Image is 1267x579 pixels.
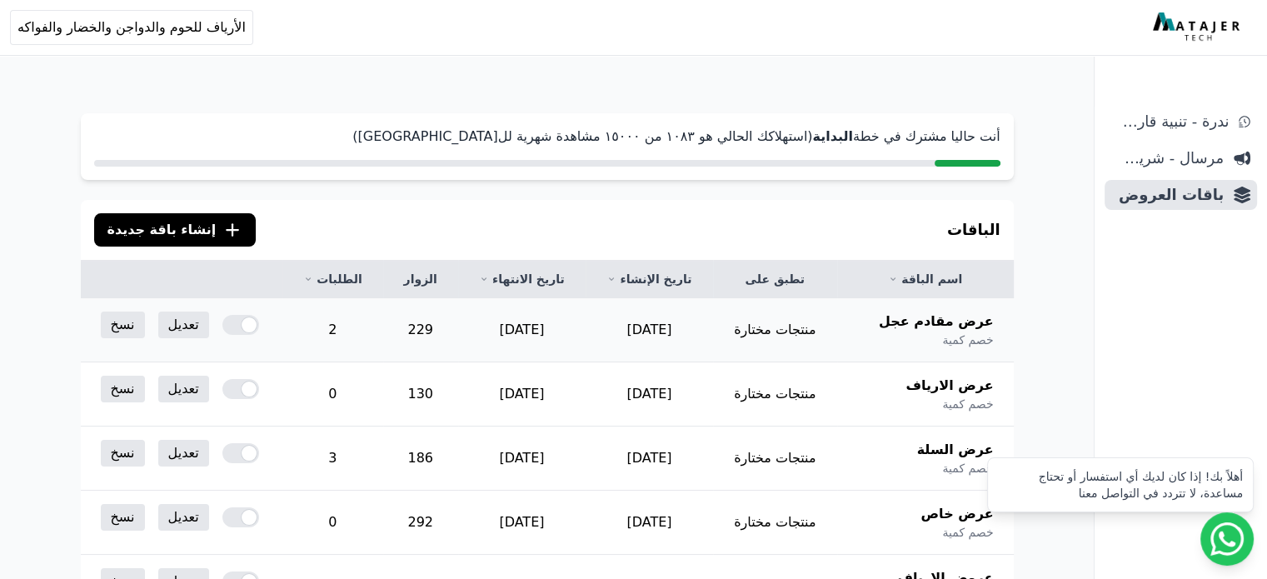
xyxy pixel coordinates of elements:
td: [DATE] [586,491,713,555]
a: اسم الباقة [857,271,994,287]
strong: البداية [812,128,852,144]
td: 3 [282,427,383,491]
td: منتجات مختارة [713,491,837,555]
td: [DATE] [458,427,586,491]
h3: الباقات [947,218,1000,242]
td: 186 [383,427,458,491]
td: 2 [282,298,383,362]
span: مرسال - شريط دعاية [1111,147,1224,170]
button: إنشاء باقة جديدة [94,213,257,247]
a: تعديل [158,440,209,467]
a: نسخ [101,312,145,338]
span: خصم كمية [942,396,993,412]
th: تطبق على [713,261,837,298]
td: [DATE] [586,362,713,427]
a: نسخ [101,440,145,467]
th: الزوار [383,261,458,298]
span: عرض خاص [920,504,993,524]
span: باقات العروض [1111,183,1224,207]
span: خصم كمية [942,524,993,541]
a: تاريخ الإنشاء [606,271,693,287]
span: عرض الارياف [905,376,993,396]
a: تعديل [158,312,209,338]
span: عرض السلة [917,440,994,460]
td: 0 [282,362,383,427]
td: [DATE] [586,298,713,362]
td: [DATE] [586,427,713,491]
span: خصم كمية [942,332,993,348]
td: 0 [282,491,383,555]
td: [DATE] [458,298,586,362]
div: أهلاً بك! إذا كان لديك أي استفسار أو تحتاج مساعدة، لا تتردد في التواصل معنا [998,468,1243,502]
td: 130 [383,362,458,427]
a: نسخ [101,376,145,402]
td: [DATE] [458,491,586,555]
span: الأرياف للحوم والدواجن والخضار والفواكه [17,17,246,37]
a: نسخ [101,504,145,531]
a: تاريخ الانتهاء [478,271,566,287]
a: تعديل [158,504,209,531]
td: 229 [383,298,458,362]
img: MatajerTech Logo [1153,12,1244,42]
span: عرض مقادم عجل [879,312,994,332]
a: الطلبات [302,271,363,287]
span: خصم كمية [942,460,993,477]
span: إنشاء باقة جديدة [107,220,217,240]
td: منتجات مختارة [713,427,837,491]
td: 292 [383,491,458,555]
td: [DATE] [458,362,586,427]
td: منتجات مختارة [713,298,837,362]
p: أنت حاليا مشترك في خطة (استهلاكك الحالي هو ١۰٨۳ من ١٥۰۰۰ مشاهدة شهرية لل[GEOGRAPHIC_DATA]) [94,127,1000,147]
span: ندرة - تنبية قارب علي النفاذ [1111,110,1229,133]
button: الأرياف للحوم والدواجن والخضار والفواكه [10,10,253,45]
a: تعديل [158,376,209,402]
td: منتجات مختارة [713,362,837,427]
